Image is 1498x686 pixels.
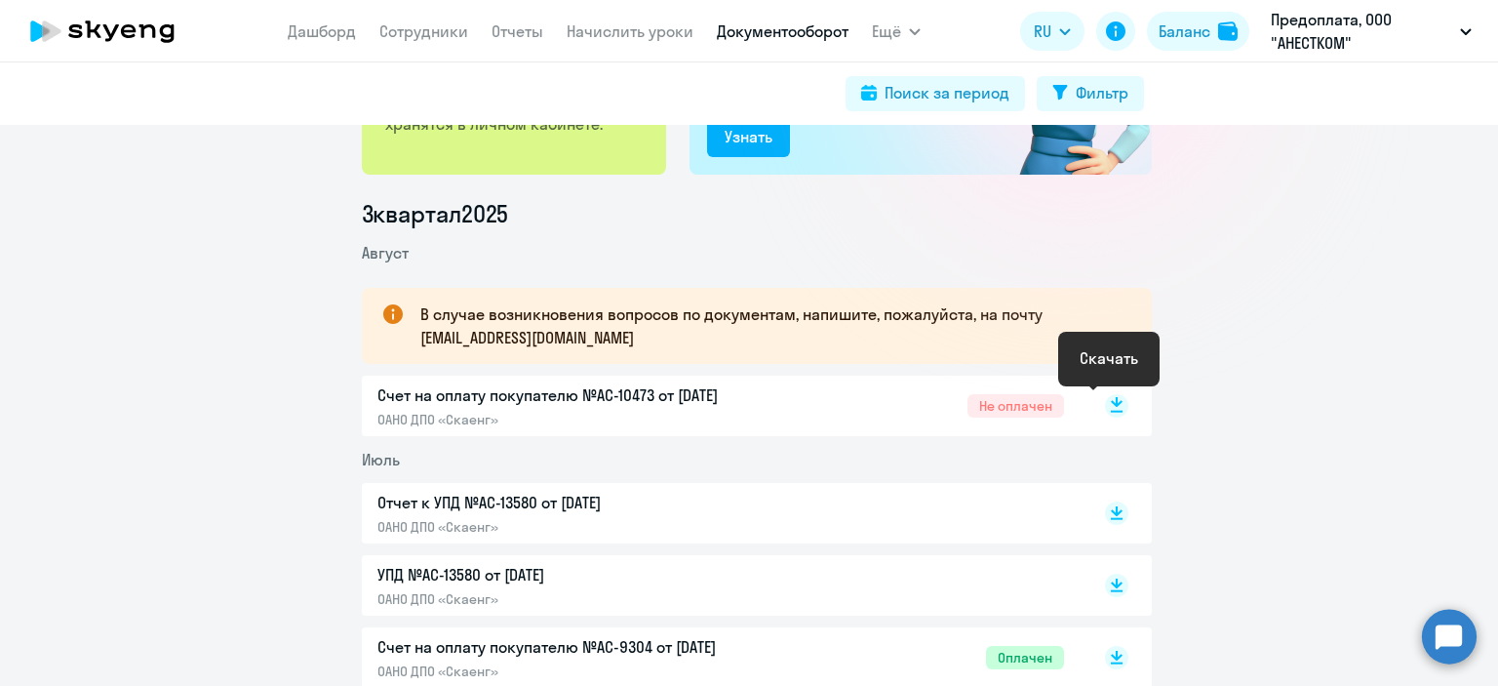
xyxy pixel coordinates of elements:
p: УПД №AC-13580 от [DATE] [377,563,787,586]
a: Сотрудники [379,21,468,41]
button: Фильтр [1037,76,1144,111]
button: Ещё [872,12,921,51]
p: Счет на оплату покупателю №AC-9304 от [DATE] [377,635,787,659]
a: Счет на оплату покупателю №AC-10473 от [DATE]ОАНО ДПО «Скаенг»Не оплачен [377,383,1064,428]
div: Узнать [725,125,772,148]
button: Поиск за период [846,76,1025,111]
span: Ещё [872,20,901,43]
a: Счет на оплату покупателю №AC-9304 от [DATE]ОАНО ДПО «Скаенг»Оплачен [377,635,1064,680]
p: ОАНО ДПО «Скаенг» [377,411,787,428]
button: Балансbalance [1147,12,1249,51]
p: ОАНО ДПО «Скаенг» [377,590,787,608]
a: Документооборот [717,21,848,41]
p: Предоплата, ООО "АНЕСТКОМ" [1271,8,1452,55]
li: 3 квартал 2025 [362,198,1152,229]
div: Поиск за период [885,81,1009,104]
a: Дашборд [288,21,356,41]
p: Счет на оплату покупателю №AC-10473 от [DATE] [377,383,787,407]
button: RU [1020,12,1084,51]
button: Предоплата, ООО "АНЕСТКОМ" [1261,8,1481,55]
span: Август [362,243,409,262]
button: Узнать [707,118,790,157]
p: ОАНО ДПО «Скаенг» [377,518,787,536]
a: Отчет к УПД №AC-13580 от [DATE]ОАНО ДПО «Скаенг» [377,491,1064,536]
p: ОАНО ДПО «Скаенг» [377,663,787,680]
a: УПД №AC-13580 от [DATE]ОАНО ДПО «Скаенг» [377,563,1064,608]
img: balance [1218,21,1238,41]
span: Оплачен [986,646,1064,669]
div: Баланс [1159,20,1210,43]
span: Июль [362,450,400,469]
span: Не оплачен [967,394,1064,418]
a: Начислить уроки [567,21,693,41]
div: Скачать [1080,346,1138,370]
p: Отчет к УПД №AC-13580 от [DATE] [377,491,787,514]
a: Отчеты [492,21,543,41]
p: В случае возникновения вопросов по документам, напишите, пожалуйста, на почту [EMAIL_ADDRESS][DOM... [420,303,1117,349]
div: Фильтр [1076,81,1128,104]
span: RU [1034,20,1051,43]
